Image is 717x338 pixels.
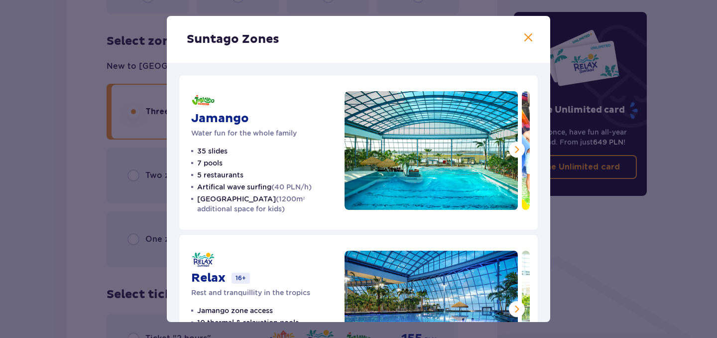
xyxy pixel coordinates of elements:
[191,91,215,109] img: Jamango logo
[191,288,310,298] p: Rest and tranquillity in the tropics
[197,182,312,192] p: Artifical wave surfing
[345,91,518,210] img: Jamango
[191,271,226,286] p: Relax
[191,251,215,269] img: Relax logo
[197,318,299,328] p: 10 thermal & relaxation pools
[232,273,250,284] p: 16+
[197,170,243,180] p: 5 restaurants
[191,111,249,126] p: Jamango
[197,306,273,316] p: Jamango zone access
[197,158,223,168] p: 7 pools
[191,128,297,138] p: Water fun for the whole family
[197,146,228,156] p: 35 slides
[187,32,279,47] p: Suntago Zones
[271,183,312,191] span: (40 PLN/h)
[197,194,333,214] p: [GEOGRAPHIC_DATA]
